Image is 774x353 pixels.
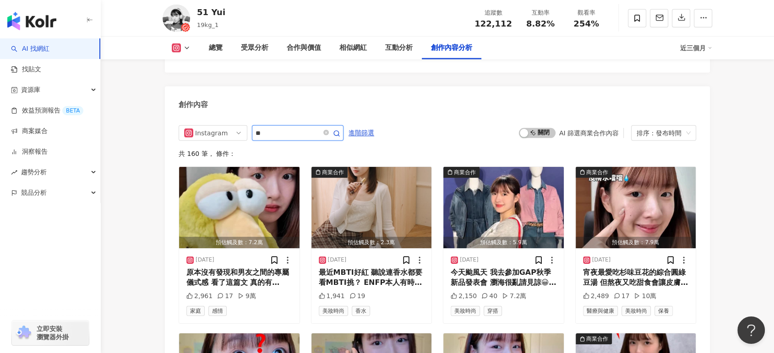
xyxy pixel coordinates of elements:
[287,43,321,53] div: 合作與價值
[573,19,599,28] span: 254%
[443,237,564,248] div: 預估觸及數：5.9萬
[680,41,712,55] div: 近三個月
[586,334,608,343] div: 商業合作
[319,267,425,288] div: 最近MBTI好紅 聽說連香水都要看MBTI挑？ ENFP本人有時候也想要更溫柔沉穩一點 那就可以噴adopt最新出的 醉人檀香🪵 來自法國的adopt有著專櫃品質🇫🇷 但一支香水只要午餐價( ｰ...
[526,19,555,28] span: 8.82%
[637,126,682,140] div: 排序：發布時間
[179,237,300,248] div: 預估觸及數：7.2萬
[208,306,227,316] span: 感情
[196,256,214,264] div: [DATE]
[11,169,17,176] span: rise
[634,292,656,301] div: 10萬
[443,167,564,248] button: 商業合作預估觸及數：5.9萬
[385,43,413,53] div: 互動分析
[443,167,564,248] img: post-image
[583,292,609,301] div: 2,489
[209,43,223,53] div: 總覽
[583,267,689,288] div: 宵夜最愛吃杉味豆花的綜合圓綠豆湯 但熬夜又吃甜食會讓皮膚變黃、毛孔變大 可是還是管不住嘴 好想吃⋯怎麼辦⋯⋯？ OLAY新升級水光小白瓶💧完全可以解決這個困擾‼️ 新款成分大升級 OLAY獨家革...
[621,306,651,316] span: 美妝時尚
[311,167,432,248] button: 商業合作預估觸及數：2.3萬
[349,126,374,140] span: 進階篩選
[179,150,696,157] div: 共 160 筆 ， 條件：
[11,44,49,53] a: searchAI 找網紅
[311,237,432,248] div: 預估觸及數：2.3萬
[322,168,344,177] div: 商業合作
[451,267,556,288] div: 今天颱風天 我去參加GAP秋季新品發表會 瀏海很亂請見諒😀🌀 OOTD一下 白色圓領踢 版型很優 我最喜歡夠長的袖長 秋冬不就是要把小手縮進袖子裡嗎😌 今天穿這件針織外套 男友看到馬上稱讚很好看...
[179,167,300,248] img: post-image
[197,6,225,18] div: 51 Yui
[460,256,479,264] div: [DATE]
[186,306,205,316] span: 家庭
[323,128,329,137] span: close-circle
[195,126,225,140] div: Instagram
[352,306,370,316] span: 香水
[451,306,480,316] span: 美妝時尚
[11,147,48,156] a: 洞察報告
[569,8,604,17] div: 觀看率
[197,21,218,28] span: 19kg_1
[11,65,41,74] a: 找貼文
[241,43,268,53] div: 受眾分析
[559,129,619,137] div: AI 篩選商業合作內容
[339,43,367,53] div: 相似網紅
[163,5,190,32] img: KOL Avatar
[474,19,512,28] span: 122,112
[454,168,476,177] div: 商業合作
[311,167,432,248] img: post-image
[323,130,329,135] span: close-circle
[21,182,47,203] span: 競品分析
[576,167,696,248] img: post-image
[576,237,696,248] div: 預估觸及數：7.9萬
[583,306,618,316] span: 醫療與健康
[21,162,47,182] span: 趨勢分析
[484,306,502,316] span: 穿搭
[319,306,348,316] span: 美妝時尚
[348,125,375,140] button: 進階篩選
[186,267,292,288] div: 原本沒有發現和男友之間的專屬儀式感 看了這篇文 真的有欸！！！好神奇💥💥💥 最後加碼 奇異鳥的故事🥝 ⚠️更正 是青蘋果拉拉鳥 感謝網友提醒🫶🏻🫶🏻 #情侶 #談戀愛 #愛情 #儀式感
[217,292,233,301] div: 17
[11,127,48,136] a: 商案媒合
[15,326,33,340] img: chrome extension
[431,43,472,53] div: 創作內容分析
[179,167,300,248] button: 預估觸及數：7.2萬
[737,316,765,344] iframe: Help Scout Beacon - Open
[592,256,611,264] div: [DATE]
[21,80,40,100] span: 資源庫
[451,292,477,301] div: 2,150
[11,106,83,115] a: 效益預測報告BETA
[481,292,497,301] div: 40
[474,8,512,17] div: 追蹤數
[502,292,526,301] div: 7.2萬
[186,292,213,301] div: 2,961
[586,168,608,177] div: 商業合作
[654,306,673,316] span: 保養
[37,325,69,341] span: 立即安裝 瀏覽器外掛
[576,167,696,248] button: 商業合作預估觸及數：7.9萬
[328,256,347,264] div: [DATE]
[7,12,56,30] img: logo
[349,292,365,301] div: 19
[319,292,345,301] div: 1,941
[179,100,208,110] div: 創作內容
[614,292,630,301] div: 17
[238,292,256,301] div: 9萬
[523,8,558,17] div: 互動率
[12,321,89,345] a: chrome extension立即安裝 瀏覽器外掛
